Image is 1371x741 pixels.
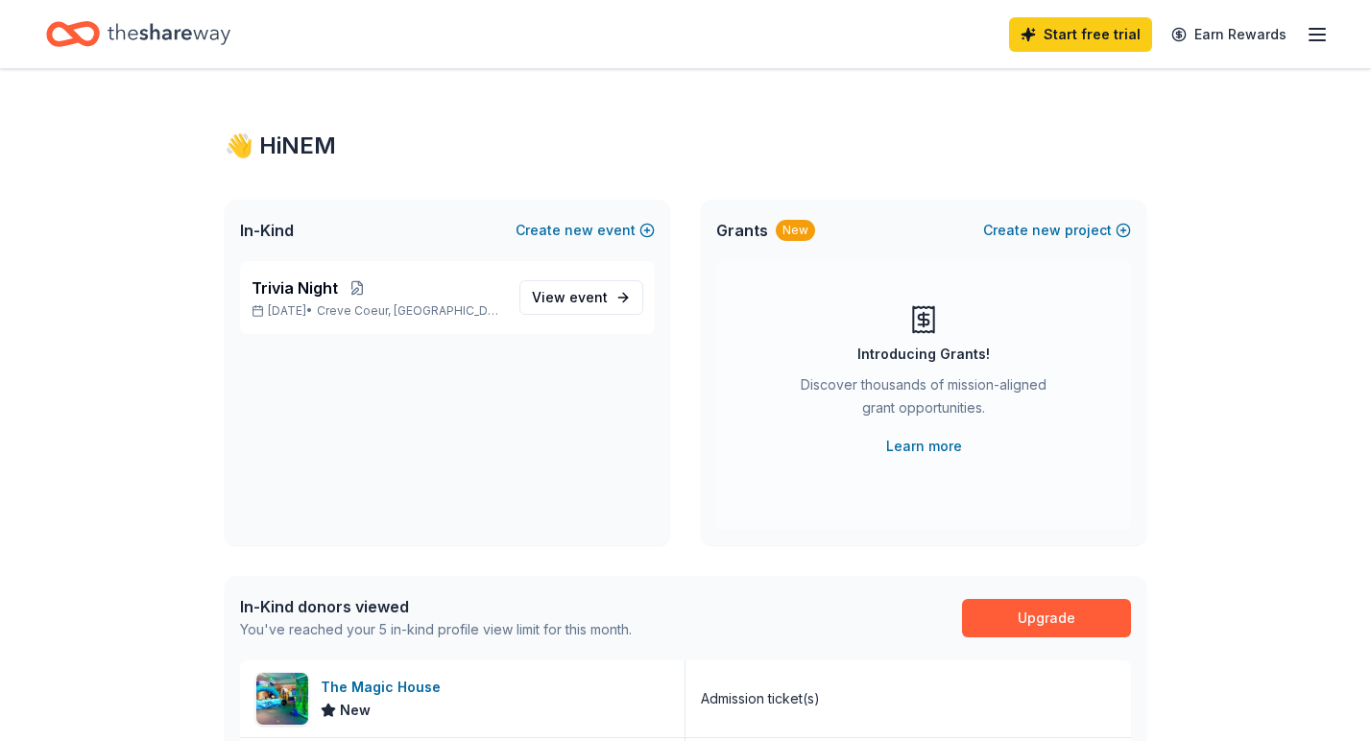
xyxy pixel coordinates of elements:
span: In-Kind [240,219,294,242]
a: Upgrade [962,599,1131,637]
span: Trivia Night [252,276,338,299]
button: Createnewproject [983,219,1131,242]
div: Introducing Grants! [857,343,990,366]
div: Discover thousands of mission-aligned grant opportunities. [793,373,1054,427]
div: In-Kind donors viewed [240,595,632,618]
span: event [569,289,608,305]
a: View event [519,280,643,315]
div: The Magic House [321,676,448,699]
span: Grants [716,219,768,242]
span: New [340,699,371,722]
span: Creve Coeur, [GEOGRAPHIC_DATA] [317,303,504,319]
div: Admission ticket(s) [701,687,820,710]
a: Start free trial [1009,17,1152,52]
img: Image for The Magic House [256,673,308,725]
span: new [565,219,593,242]
p: [DATE] • [252,303,504,319]
span: new [1032,219,1061,242]
a: Earn Rewards [1160,17,1298,52]
span: View [532,286,608,309]
a: Learn more [886,435,962,458]
a: Home [46,12,230,57]
div: New [776,220,815,241]
button: Createnewevent [516,219,655,242]
div: You've reached your 5 in-kind profile view limit for this month. [240,618,632,641]
div: 👋 Hi NEM [225,131,1146,161]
